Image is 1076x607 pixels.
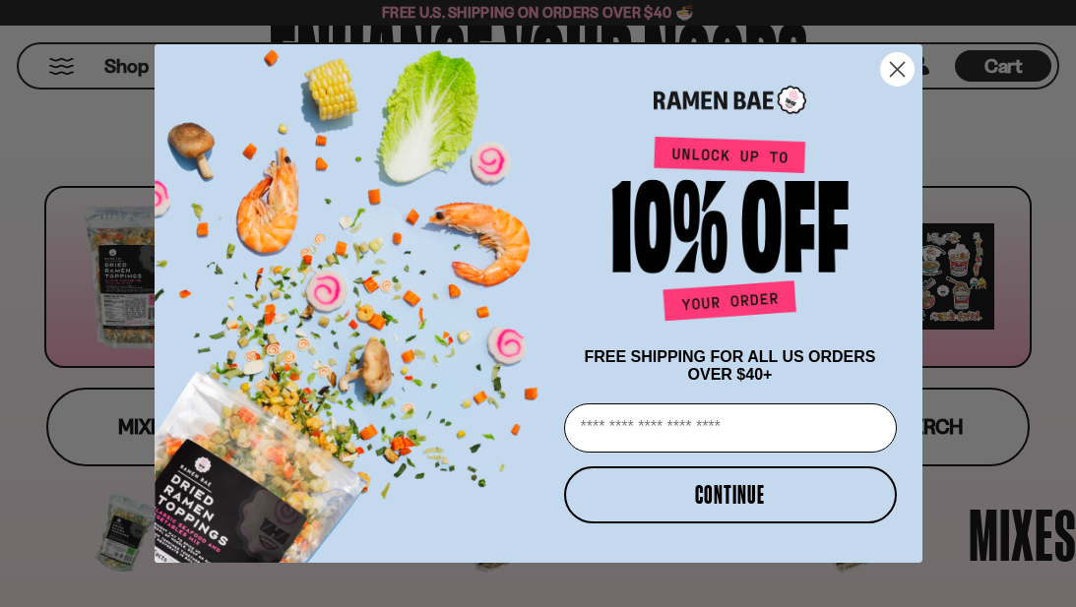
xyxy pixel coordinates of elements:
[564,466,897,523] button: CONTINUE
[607,136,854,329] img: Unlock up to 10% off
[584,348,875,383] span: FREE SHIPPING FOR ALL US ORDERS OVER $40+
[654,84,806,116] img: Ramen Bae Logo
[880,52,915,87] button: Close dialog
[155,28,556,563] img: ce7035ce-2e49-461c-ae4b-8ade7372f32c.png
